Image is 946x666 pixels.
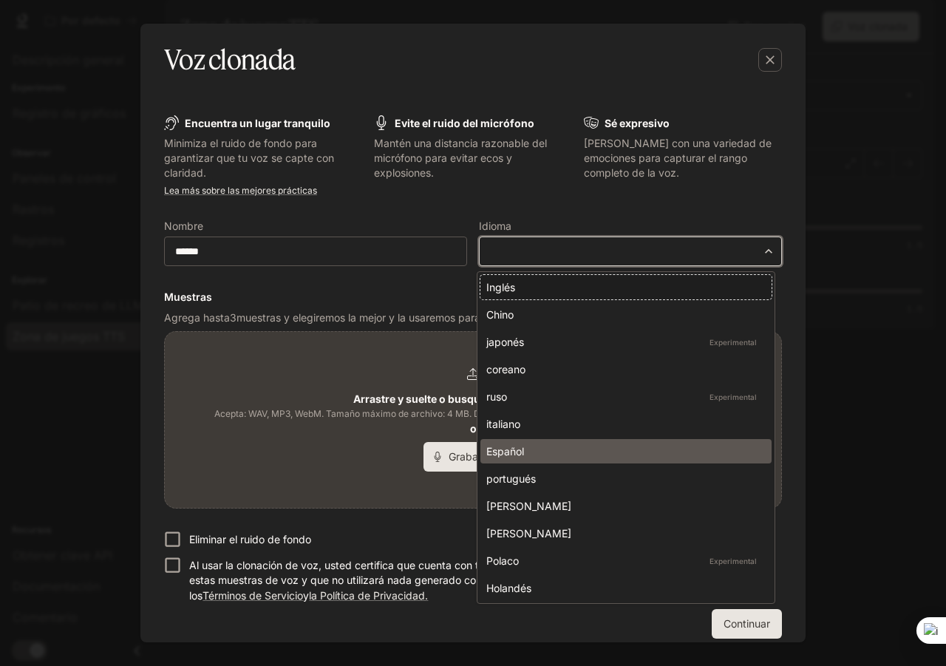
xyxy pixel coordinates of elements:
font: [PERSON_NAME] [486,500,571,512]
font: Polaco [486,554,519,567]
font: Inglés [486,281,515,293]
font: Español [486,445,524,458]
font: japonés [486,336,524,348]
font: portugués [486,472,536,485]
font: Experimental [709,338,757,347]
font: coreano [486,363,525,376]
font: Holandés [486,582,531,594]
font: [PERSON_NAME] [486,527,571,540]
font: Experimental [709,557,757,565]
font: Chino [486,308,514,321]
font: ruso [486,390,507,403]
font: italiano [486,418,520,430]
font: Experimental [709,393,757,401]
